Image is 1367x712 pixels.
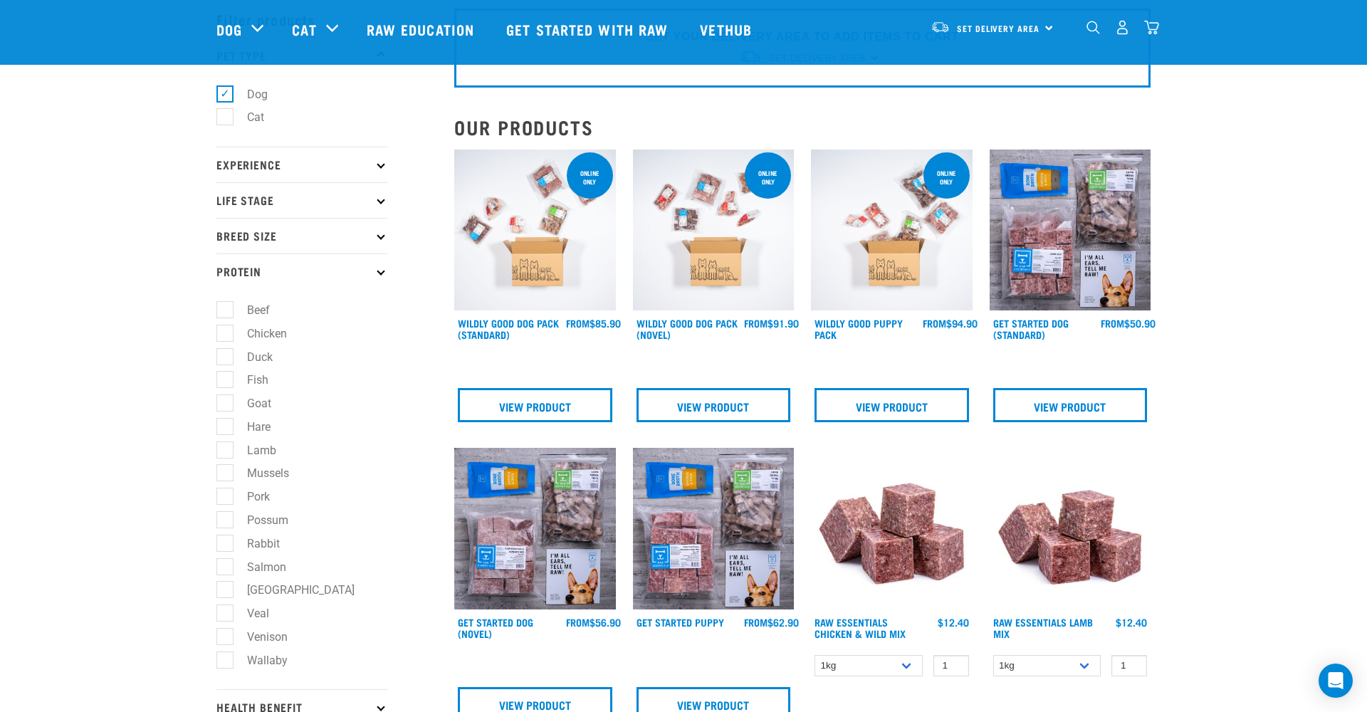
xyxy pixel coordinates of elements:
label: Salmon [224,558,292,576]
img: ?1041 RE Lamb Mix 01 [990,448,1151,609]
p: Breed Size [216,218,387,253]
div: $62.90 [744,617,799,628]
a: Get Started Dog (Novel) [458,619,533,636]
span: FROM [566,320,590,325]
label: Possum [224,511,294,529]
a: Wildly Good Dog Pack (Standard) [458,320,559,337]
img: NSP Dog Standard Update [990,150,1151,311]
label: Wallaby [224,651,293,669]
span: Set Delivery Area [957,26,1039,31]
a: Raw Essentials Chicken & Wild Mix [815,619,906,636]
a: Wildly Good Dog Pack (Novel) [637,320,738,337]
label: Venison [224,628,293,646]
img: NPS Puppy Update [633,448,795,609]
img: Dog Novel 0 2sec [633,150,795,311]
a: Vethub [686,1,770,58]
p: Protein [216,253,387,289]
label: [GEOGRAPHIC_DATA] [224,581,360,599]
label: Cat [224,108,270,126]
p: Life Stage [216,182,387,218]
p: Experience [216,147,387,182]
a: View Product [815,388,969,422]
div: $91.90 [744,318,799,329]
img: van-moving.png [931,21,950,33]
label: Lamb [224,441,282,459]
label: Rabbit [224,535,286,553]
img: Pile Of Cubed Chicken Wild Meat Mix [811,448,973,609]
a: Raw Education [352,1,492,58]
div: $85.90 [566,318,621,329]
label: Goat [224,394,277,412]
img: home-icon-1@2x.png [1086,21,1100,34]
a: Get started with Raw [492,1,686,58]
a: Dog [216,19,242,40]
label: Duck [224,348,278,366]
div: $12.40 [938,617,969,628]
a: View Product [993,388,1148,422]
div: Open Intercom Messenger [1319,664,1353,698]
span: FROM [923,320,946,325]
a: Get Started Puppy [637,619,724,624]
a: View Product [637,388,791,422]
div: $50.90 [1101,318,1156,329]
div: Online Only [923,162,970,192]
a: Raw Essentials Lamb Mix [993,619,1093,636]
img: user.png [1115,20,1130,35]
a: Cat [292,19,316,40]
label: Pork [224,488,276,506]
div: Online Only [567,162,613,192]
div: $12.40 [1116,617,1147,628]
span: FROM [1101,320,1124,325]
input: 1 [933,655,969,677]
label: Dog [224,85,273,103]
label: Beef [224,301,276,319]
div: $56.90 [566,617,621,628]
label: Veal [224,604,275,622]
div: $94.90 [923,318,978,329]
label: Chicken [224,325,293,342]
a: Wildly Good Puppy Pack [815,320,903,337]
div: Online Only [745,162,791,192]
span: FROM [744,320,768,325]
span: FROM [566,619,590,624]
img: Dog 0 2sec [454,150,616,311]
label: Hare [224,418,276,436]
img: home-icon@2x.png [1144,20,1159,35]
h2: Our Products [454,116,1151,138]
a: View Product [458,388,612,422]
a: Get Started Dog (Standard) [993,320,1069,337]
label: Mussels [224,464,295,482]
img: NSP Dog Novel Update [454,448,616,609]
span: FROM [744,619,768,624]
img: Puppy 0 2sec [811,150,973,311]
label: Fish [224,371,274,389]
input: 1 [1111,655,1147,677]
